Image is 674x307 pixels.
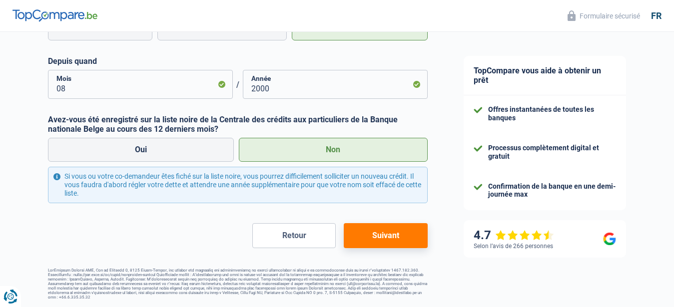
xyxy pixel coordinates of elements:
span: / [233,80,243,89]
label: Non [239,138,428,162]
button: Retour [252,223,336,248]
div: Si vous ou votre co-demandeur êtes fiché sur la liste noire, vous pourrez difficilement sollicite... [48,167,428,203]
img: TopCompare Logo [12,9,97,21]
input: MM [48,70,233,99]
button: Suivant [344,223,427,248]
div: TopCompare vous aide à obtenir un prêt [464,56,626,95]
div: fr [651,10,662,21]
div: Offres instantanées de toutes les banques [488,105,616,122]
div: Processus complètement digital et gratuit [488,144,616,161]
input: AAAA [243,70,428,99]
div: Confirmation de la banque en une demi-journée max [488,182,616,199]
label: Oui [48,138,234,162]
label: Avez-vous été enregistré sur la liste noire de la Centrale des crédits aux particuliers de la Ban... [48,115,428,134]
div: 4.7 [474,228,554,243]
button: Formulaire sécurisé [562,7,646,24]
footer: LorEmipsum Dolorsi AME, Con ad Elitsedd 0, 8125 Eiusm-Tempor, inc utlabor etd magnaaliq eni admin... [48,268,428,300]
div: Selon l’avis de 266 personnes [474,243,553,250]
label: Depuis quand [48,56,428,66]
